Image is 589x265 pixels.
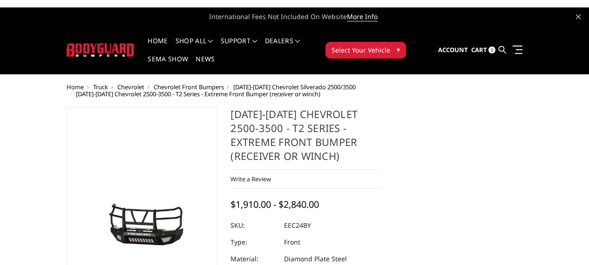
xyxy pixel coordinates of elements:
a: Write a Review [230,175,271,183]
span: Cart [471,46,487,54]
a: News [196,56,215,74]
a: Dealers [265,38,300,56]
dt: SKU: [230,217,277,234]
dd: EEC24BY [284,217,311,234]
span: [DATE]-[DATE] Chevrolet 2500-3500 - T2 Series - Extreme Front Bumper (receiver or winch) [76,90,320,98]
span: Select Your Vehicle [332,45,390,55]
a: [DATE]-[DATE] Chevrolet Silverado 2500/3500 [233,83,356,91]
a: shop all [176,38,213,56]
a: Chevrolet [117,83,144,91]
a: More Info [347,12,378,21]
a: Home [67,83,84,91]
a: Support [221,38,257,56]
a: Account [438,38,468,63]
img: BODYGUARD BUMPERS [67,43,135,57]
dd: Front [284,234,300,251]
a: Home [148,38,168,56]
dt: Type: [230,234,277,251]
a: Cart 0 [471,38,495,63]
img: 2024-2025 Chevrolet 2500-3500 - T2 Series - Extreme Front Bumper (receiver or winch) [69,189,215,257]
a: Chevrolet Front Bumpers [154,83,224,91]
a: Truck [93,83,108,91]
span: ▾ [397,45,400,54]
button: Select Your Vehicle [325,42,406,59]
span: $1,910.00 - $2,840.00 [230,198,319,211]
a: SEMA Show [148,56,188,74]
span: International Fees Not Included On Website [67,7,523,26]
h1: [DATE]-[DATE] Chevrolet 2500-3500 - T2 Series - Extreme Front Bumper (receiver or winch) [230,107,382,170]
span: 0 [488,46,495,53]
span: Account [438,46,468,54]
